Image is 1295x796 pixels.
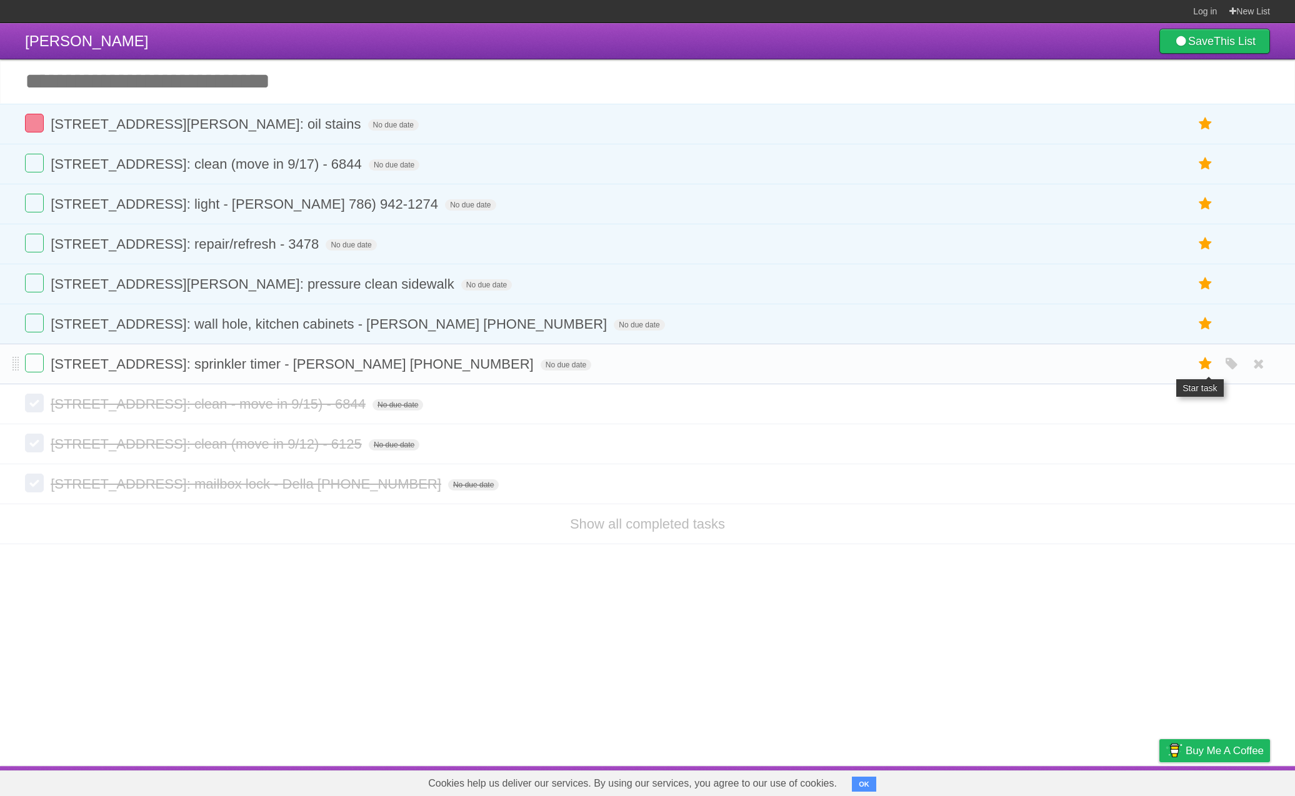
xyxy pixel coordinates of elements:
[852,777,876,792] button: OK
[25,194,44,212] label: Done
[1194,354,1217,374] label: Star task
[1143,769,1176,793] a: Privacy
[326,239,376,251] span: No due date
[1194,274,1217,294] label: Star task
[25,314,44,332] label: Done
[51,236,322,252] span: [STREET_ADDRESS]: repair/refresh - 3478
[51,276,457,292] span: [STREET_ADDRESS][PERSON_NAME]: pressure clean sidewalk
[1101,769,1128,793] a: Terms
[1159,29,1270,54] a: SaveThis List
[51,196,441,212] span: [STREET_ADDRESS]: light - [PERSON_NAME] 786) 942-1274
[25,394,44,412] label: Done
[1166,740,1182,761] img: Buy me a coffee
[372,399,423,410] span: No due date
[25,154,44,172] label: Done
[51,316,610,332] span: [STREET_ADDRESS]: wall hole, kitchen cabinets - [PERSON_NAME] [PHONE_NUMBER]
[51,356,537,372] span: [STREET_ADDRESS]: sprinkler timer - [PERSON_NAME] [PHONE_NUMBER]
[448,479,499,490] span: No due date
[1214,35,1256,47] b: This List
[993,769,1019,793] a: About
[1194,194,1217,214] label: Star task
[416,771,849,796] span: Cookies help us deliver our services. By using our services, you agree to our use of cookies.
[25,474,44,492] label: Done
[1194,234,1217,254] label: Star task
[1186,740,1264,762] span: Buy me a coffee
[1194,314,1217,334] label: Star task
[25,114,44,132] label: Done
[369,439,419,450] span: No due date
[25,434,44,452] label: Done
[541,359,591,371] span: No due date
[368,119,419,131] span: No due date
[369,159,419,171] span: No due date
[25,32,148,49] span: [PERSON_NAME]
[461,279,512,291] span: No due date
[570,516,725,532] a: Show all completed tasks
[614,319,664,331] span: No due date
[1194,154,1217,174] label: Star task
[25,274,44,292] label: Done
[1194,114,1217,134] label: Star task
[51,396,369,412] span: [STREET_ADDRESS]: clean - move in 9/15) - 6844
[51,156,365,172] span: [STREET_ADDRESS]: clean (move in 9/17) - 6844
[445,199,496,211] span: No due date
[25,354,44,372] label: Done
[1159,739,1270,762] a: Buy me a coffee
[1191,769,1270,793] a: Suggest a feature
[1034,769,1085,793] a: Developers
[51,436,365,452] span: [STREET_ADDRESS]: clean (move in 9/12) - 6125
[25,234,44,252] label: Done
[51,476,444,492] span: [STREET_ADDRESS]: mailbox lock - Della [PHONE_NUMBER]
[51,116,364,132] span: [STREET_ADDRESS][PERSON_NAME]: oil stains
